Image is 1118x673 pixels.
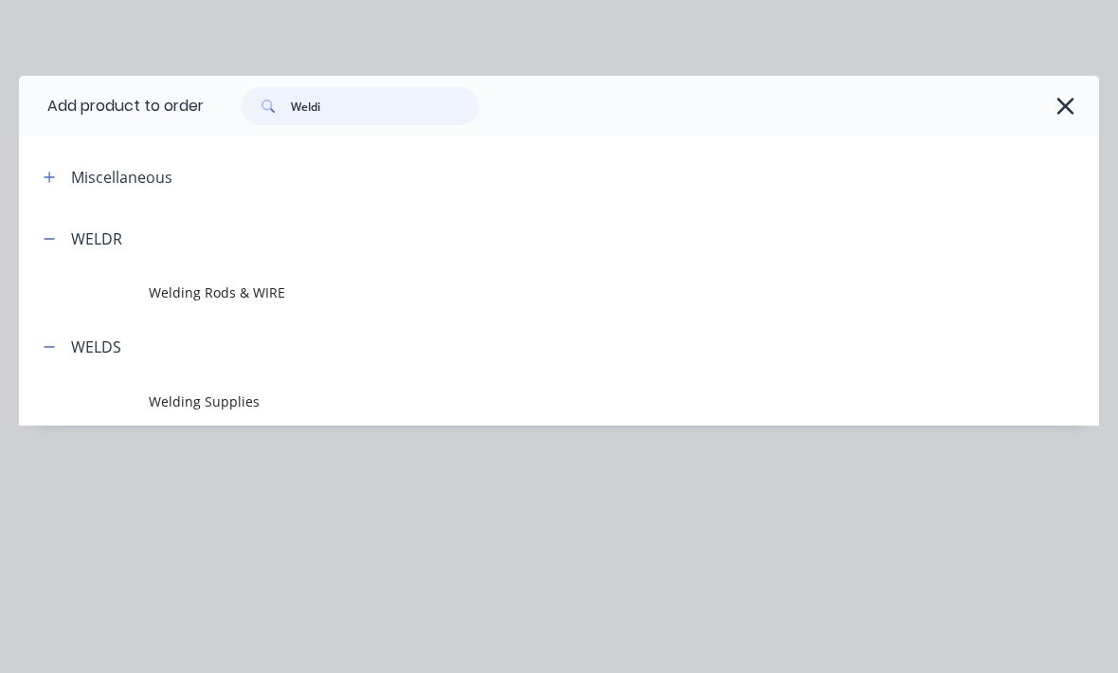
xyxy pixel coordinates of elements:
[71,336,121,358] div: WELDS
[291,87,478,125] input: Search...
[19,76,204,136] div: Add product to order
[71,227,122,250] div: WELDR
[71,166,172,189] div: Miscellaneous
[149,282,910,302] span: Welding Rods & WIRE
[149,391,910,411] span: Welding Supplies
